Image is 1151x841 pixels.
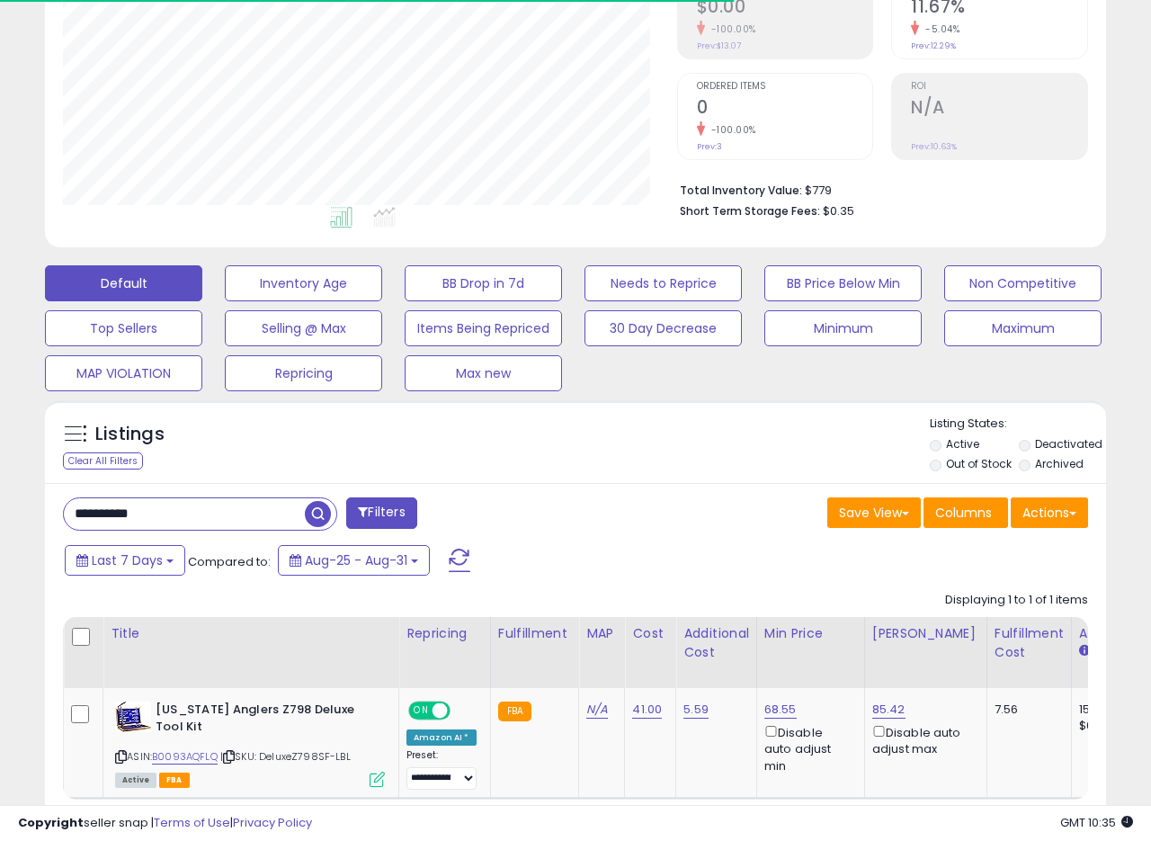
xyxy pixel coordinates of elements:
[346,497,416,529] button: Filters
[18,814,84,831] strong: Copyright
[115,702,385,785] div: ASIN:
[872,722,973,757] div: Disable auto adjust max
[188,553,271,570] span: Compared to:
[225,355,382,391] button: Repricing
[911,141,957,152] small: Prev: 10.63%
[945,592,1088,609] div: Displaying 1 to 1 of 1 items
[764,265,922,301] button: BB Price Below Min
[448,703,477,719] span: OFF
[225,310,382,346] button: Selling @ Max
[823,202,854,219] span: $0.35
[410,703,433,719] span: ON
[764,722,851,774] div: Disable auto adjust min
[405,355,562,391] button: Max new
[65,545,185,576] button: Last 7 Days
[115,773,156,788] span: All listings currently available for purchase on Amazon
[946,456,1012,471] label: Out of Stock
[911,40,956,51] small: Prev: 12.29%
[632,701,662,719] a: 41.00
[45,310,202,346] button: Top Sellers
[995,624,1064,662] div: Fulfillment Cost
[586,701,608,719] a: N/A
[632,624,668,643] div: Cost
[584,265,742,301] button: Needs to Reprice
[697,97,873,121] h2: 0
[946,436,979,452] label: Active
[697,82,873,92] span: Ordered Items
[872,701,906,719] a: 85.42
[233,814,312,831] a: Privacy Policy
[944,265,1102,301] button: Non Competitive
[95,422,165,447] h5: Listings
[935,504,992,522] span: Columns
[406,729,477,746] div: Amazon AI *
[45,355,202,391] button: MAP VIOLATION
[680,178,1075,200] li: $779
[220,749,351,764] span: | SKU: DeluxeZ798SF-LBL
[63,452,143,470] div: Clear All Filters
[1011,497,1088,528] button: Actions
[764,310,922,346] button: Minimum
[305,551,407,569] span: Aug-25 - Aug-31
[278,545,430,576] button: Aug-25 - Aug-31
[586,624,617,643] div: MAP
[923,497,1008,528] button: Columns
[827,497,921,528] button: Save View
[705,123,756,137] small: -100.00%
[944,310,1102,346] button: Maximum
[697,40,741,51] small: Prev: $13.07
[18,815,312,832] div: seller snap | |
[1035,436,1102,452] label: Deactivated
[919,22,959,36] small: -5.04%
[764,624,857,643] div: Min Price
[1035,456,1084,471] label: Archived
[584,310,742,346] button: 30 Day Decrease
[764,701,797,719] a: 68.55
[911,97,1087,121] h2: N/A
[225,265,382,301] button: Inventory Age
[406,624,483,643] div: Repricing
[45,265,202,301] button: Default
[930,416,1106,433] p: Listing States:
[872,624,979,643] div: [PERSON_NAME]
[680,183,802,198] b: Total Inventory Value:
[680,203,820,219] b: Short Term Storage Fees:
[406,749,477,790] div: Preset:
[1060,814,1133,831] span: 2025-09-8 10:35 GMT
[683,624,749,662] div: Additional Cost
[705,22,756,36] small: -100.00%
[498,624,571,643] div: Fulfillment
[405,265,562,301] button: BB Drop in 7d
[995,702,1057,718] div: 7.56
[152,749,218,765] a: B0093AQFLQ
[1079,643,1090,659] small: Amazon Fees.
[405,310,562,346] button: Items Being Repriced
[697,141,722,152] small: Prev: 3
[683,701,709,719] a: 5.59
[92,551,163,569] span: Last 7 Days
[498,702,531,721] small: FBA
[156,702,374,739] b: [US_STATE] Anglers Z798 Deluxe Tool Kit
[111,624,391,643] div: Title
[911,82,1087,92] span: ROI
[159,773,190,788] span: FBA
[115,702,151,732] img: 41d-VpFDxaL._SL40_.jpg
[154,814,230,831] a: Terms of Use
